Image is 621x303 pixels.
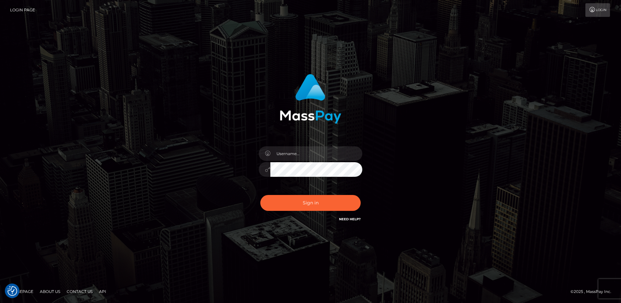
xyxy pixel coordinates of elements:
[7,286,36,297] a: Homepage
[64,286,95,297] a: Contact Us
[10,3,35,17] a: Login Page
[7,286,17,296] button: Consent Preferences
[260,195,361,211] button: Sign in
[270,146,362,161] input: Username...
[280,74,341,124] img: MassPay Login
[339,217,361,221] a: Need Help?
[570,288,616,295] div: © 2025 , MassPay Inc.
[37,286,63,297] a: About Us
[7,286,17,296] img: Revisit consent button
[96,286,109,297] a: API
[585,3,610,17] a: Login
